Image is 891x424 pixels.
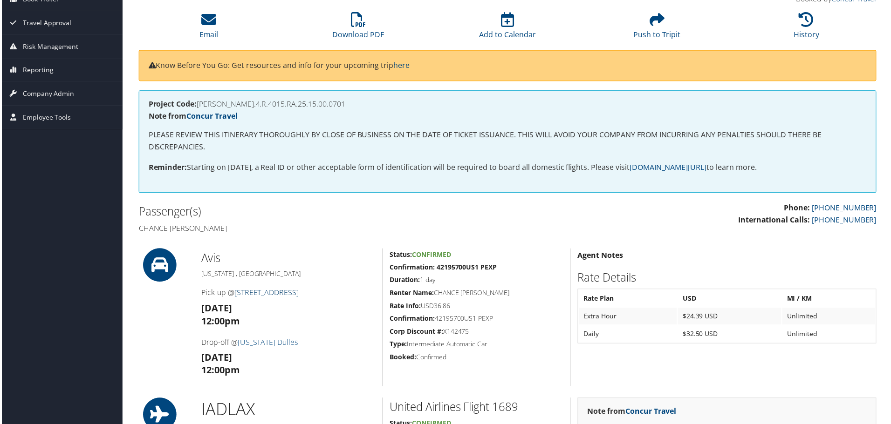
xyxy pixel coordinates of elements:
[21,59,52,82] span: Reporting
[390,401,564,417] h2: United Airlines Flight 1689
[21,35,77,58] span: Risk Management
[233,289,298,299] a: [STREET_ADDRESS]
[390,315,435,324] strong: Confirmation:
[580,327,678,343] td: Daily
[390,251,412,260] strong: Status:
[588,408,678,418] strong: Note from
[784,291,877,308] th: MI / KM
[631,163,708,173] a: [DOMAIN_NAME][URL]
[390,328,443,337] strong: Corp Discount #:
[200,316,239,329] strong: 12:00pm
[390,264,497,273] strong: Confirmation: 42195700US1 PEXP
[679,327,783,343] td: $32.50 USD
[480,17,536,40] a: Add to Calendar
[332,17,384,40] a: Download PDF
[21,11,70,34] span: Travel Approval
[200,289,375,299] h4: Pick-up @
[679,291,783,308] th: USD
[200,352,231,365] strong: [DATE]
[814,215,878,226] a: [PHONE_NUMBER]
[147,99,196,109] strong: Project Code:
[580,291,678,308] th: Rate Plan
[21,106,69,129] span: Employee Tools
[390,315,564,324] h5: 42195700US1 PEXP
[137,224,501,234] h4: Chance [PERSON_NAME]
[795,17,821,40] a: History
[200,303,231,316] strong: [DATE]
[578,271,878,287] h2: Rate Details
[390,341,564,350] h5: Intermediate Automatic Car
[740,215,812,226] strong: International Calls:
[580,309,678,326] td: Extra Hour
[147,111,237,121] strong: Note from
[578,251,624,261] strong: Agent Notes
[679,309,783,326] td: $24.39 USD
[200,399,375,423] h1: IAD LAX
[185,111,237,121] a: Concur Travel
[626,408,678,418] a: Concur Travel
[390,341,407,350] strong: Type:
[200,338,375,349] h4: Drop-off @
[784,309,877,326] td: Unlimited
[200,251,375,267] h2: Avis
[814,203,878,214] a: [PHONE_NUMBER]
[137,204,501,220] h2: Passenger(s)
[237,338,297,349] a: [US_STATE] Dulles
[390,289,434,298] strong: Renter Name:
[199,17,218,40] a: Email
[147,163,186,173] strong: Reminder:
[412,251,451,260] span: Confirmed
[147,162,869,175] p: Starting on [DATE], a Real ID or other acceptable form of identification will be required to boar...
[786,203,812,214] strong: Phone:
[147,60,869,72] p: Know Before You Go: Get resources and info for your upcoming trip
[390,289,564,299] h5: CHANCE [PERSON_NAME]
[147,101,869,108] h4: [PERSON_NAME].4.R.4015.RA.25.15.00.0701
[390,276,420,285] strong: Duration:
[390,354,564,363] h5: Confirmed
[147,129,869,153] p: PLEASE REVIEW THIS ITINERARY THOROUGHLY BY CLOSE OF BUSINESS ON THE DATE OF TICKET ISSUANCE. THIS...
[393,61,410,71] a: here
[390,328,564,337] h5: X142475
[390,303,421,311] strong: Rate Info:
[390,303,564,312] h5: USD36.86
[634,17,682,40] a: Push to Tripit
[390,276,564,286] h5: 1 day
[200,270,375,280] h5: [US_STATE] , [GEOGRAPHIC_DATA]
[390,354,416,363] strong: Booked:
[784,327,877,343] td: Unlimited
[21,82,73,106] span: Company Admin
[200,365,239,378] strong: 12:00pm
